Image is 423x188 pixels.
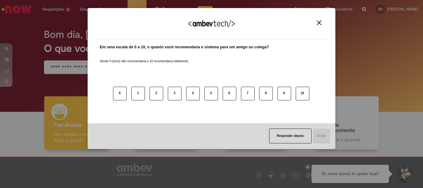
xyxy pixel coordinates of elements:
[277,87,291,100] button: 9
[100,44,269,50] label: Em uma escala de 0 a 10, o quanto você recomendaria o sistema para um amigo ou colega?
[150,87,163,100] button: 2
[315,20,323,25] button: Close
[168,87,181,100] button: 3
[317,20,321,25] img: Close
[188,20,235,28] img: Logo Ambevtech
[296,87,309,100] button: 10
[269,129,312,143] button: Responder depois
[113,87,127,100] button: 0
[241,87,255,100] button: 7
[204,87,218,100] button: 5
[131,87,145,100] button: 1
[100,52,189,63] label: Sendo 0 (zero) não recomendaria e 10 recomendaria totalmente.
[186,87,200,100] button: 4
[259,87,273,100] button: 8
[223,87,236,100] button: 6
